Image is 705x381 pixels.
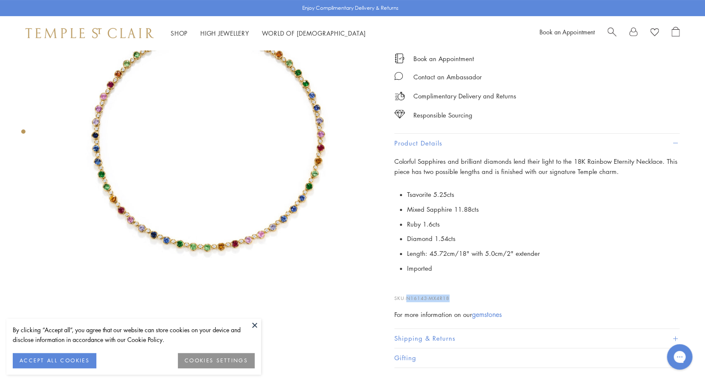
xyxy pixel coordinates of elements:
[472,310,502,319] a: gemstones
[394,72,403,81] img: MessageIcon-01_2.svg
[394,157,677,176] span: Colorful Sapphires and brilliant diamonds lend their light to the 18K Rainbow Eternity Necklace. ...
[539,28,595,36] a: Book an Appointment
[394,54,404,64] img: icon_appointment.svg
[413,91,516,102] p: Complimentary Delivery and Returns
[25,28,154,38] img: Temple St. Clair
[650,27,659,39] a: View Wishlist
[394,348,680,367] button: Gifting
[262,29,366,37] a: World of [DEMOGRAPHIC_DATA]World of [DEMOGRAPHIC_DATA]
[13,353,96,368] button: ACCEPT ALL COOKIES
[406,295,449,301] span: N16143-MX4R18
[413,72,482,83] div: Contact an Ambassador
[394,329,680,348] button: Shipping & Returns
[407,202,680,217] li: Mixed Sapphire 11.88cts
[407,232,680,247] li: Diamond 1.54cts
[178,353,255,368] button: COOKIES SETTINGS
[394,310,680,320] div: For more information on our
[607,27,616,39] a: Search
[21,127,25,140] div: Product gallery navigation
[407,247,680,261] li: Length: 45.72cm/18" with 5.0cm/2" extender
[394,110,405,119] img: icon_sourcing.svg
[407,261,680,276] li: Imported
[407,188,680,202] li: Tsavorite 5.25cts
[671,27,680,39] a: Open Shopping Bag
[13,325,255,345] div: By clicking “Accept all”, you agree that our website can store cookies on your device and disclos...
[407,217,680,232] li: Ruby 1.6cts
[171,29,188,37] a: ShopShop
[413,54,474,63] a: Book an Appointment
[171,28,366,39] nav: Main navigation
[413,110,472,121] div: Responsible Sourcing
[394,286,680,302] p: SKU:
[302,4,399,12] p: Enjoy Complimentary Delivery & Returns
[663,341,697,373] iframe: Gorgias live chat messenger
[200,29,249,37] a: High JewelleryHigh Jewellery
[394,91,405,102] img: icon_delivery.svg
[394,134,680,153] button: Product Details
